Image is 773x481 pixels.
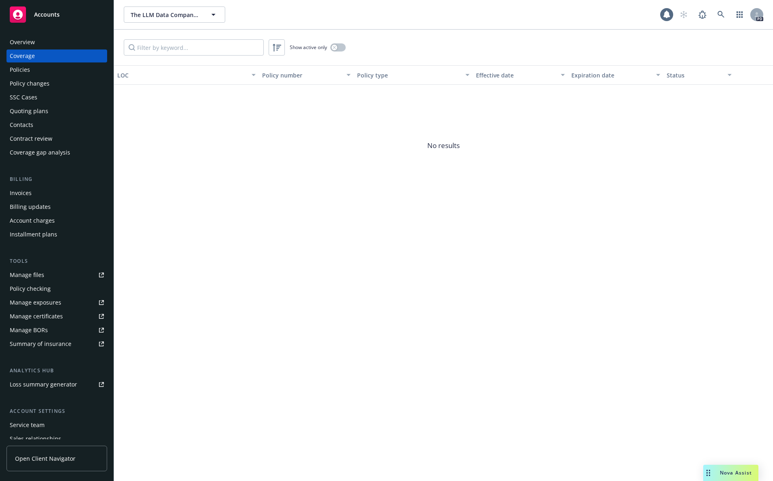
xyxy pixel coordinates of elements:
div: Manage exposures [10,296,61,309]
a: Manage exposures [6,296,107,309]
div: Loss summary generator [10,378,77,391]
div: Policy number [262,71,342,79]
div: Overview [10,36,35,49]
button: LOC [114,65,259,85]
button: Expiration date [568,65,663,85]
div: Analytics hub [6,367,107,375]
div: Expiration date [571,71,651,79]
div: Policy type [357,71,461,79]
div: Policies [10,63,30,76]
div: Account settings [6,407,107,415]
div: Installment plans [10,228,57,241]
div: Contacts [10,118,33,131]
div: Account charges [10,214,55,227]
div: Coverage [10,49,35,62]
a: Installment plans [6,228,107,241]
a: Switch app [732,6,748,23]
span: Accounts [34,11,60,18]
div: Invoices [10,187,32,200]
div: Sales relationships [10,432,61,445]
button: Effective date [473,65,568,85]
div: Policy changes [10,77,50,90]
a: Accounts [6,3,107,26]
a: Start snowing [676,6,692,23]
span: No results [114,85,773,206]
div: SSC Cases [10,91,37,104]
span: Show active only [290,44,327,51]
button: The LLM Data Company, Inc. [124,6,225,23]
div: Tools [6,257,107,265]
div: Contract review [10,132,52,145]
a: Manage BORs [6,324,107,337]
div: LOC [117,71,247,79]
div: Billing [6,175,107,183]
div: Manage files [10,268,44,281]
button: Policy type [354,65,473,85]
button: Nova Assist [703,465,758,481]
a: Summary of insurance [6,337,107,350]
a: Contract review [6,132,107,145]
a: Quoting plans [6,105,107,118]
input: Filter by keyword... [124,39,264,56]
div: Manage BORs [10,324,48,337]
div: Status [667,71,723,79]
div: Policy checking [10,282,51,295]
span: Nova Assist [720,469,752,476]
a: Report a Bug [694,6,711,23]
div: Summary of insurance [10,337,71,350]
a: Policy changes [6,77,107,90]
a: Coverage gap analysis [6,146,107,159]
a: Account charges [6,214,107,227]
button: Policy number [259,65,354,85]
span: The LLM Data Company, Inc. [131,11,201,19]
a: Loss summary generator [6,378,107,391]
a: Policies [6,63,107,76]
a: Manage files [6,268,107,281]
span: Open Client Navigator [15,454,75,463]
div: Billing updates [10,200,51,213]
a: Service team [6,419,107,432]
a: Billing updates [6,200,107,213]
a: Manage certificates [6,310,107,323]
a: Sales relationships [6,432,107,445]
div: Effective date [476,71,556,79]
a: Policy checking [6,282,107,295]
a: Coverage [6,49,107,62]
div: Service team [10,419,45,432]
a: SSC Cases [6,91,107,104]
div: Manage certificates [10,310,63,323]
a: Contacts [6,118,107,131]
a: Overview [6,36,107,49]
button: Status [663,65,735,85]
a: Invoices [6,187,107,200]
a: Search [713,6,729,23]
div: Quoting plans [10,105,48,118]
div: Coverage gap analysis [10,146,70,159]
div: Drag to move [703,465,713,481]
